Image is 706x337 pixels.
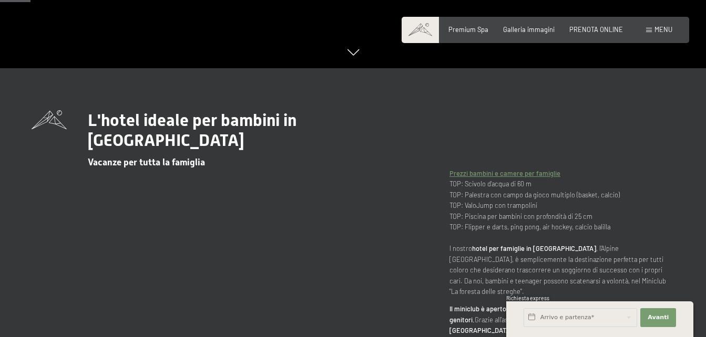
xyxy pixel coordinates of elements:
a: PRENOTA ONLINE [569,25,623,34]
strong: hotel per famiglie in [GEOGRAPHIC_DATA] [472,244,596,252]
span: Richiesta express [506,295,549,301]
span: Menu [654,25,672,34]
span: Vacanze per tutta la famiglia [88,157,205,167]
p: TOP: Scivolo d'acqua di 60 m TOP: Palestra con campo da gioco multiplo (basket, calcio) TOP: Valo... [449,168,674,297]
strong: Il miniclub è aperto tutto l'anno, tutti i giorni (accesso libero) per bambini e genitori. [449,304,671,323]
span: Avanti [648,313,669,322]
span: L'hotel ideale per bambini in [GEOGRAPHIC_DATA] [88,110,296,150]
button: Avanti [640,308,676,327]
a: Prezzi bambini e camere per famiglie [449,169,560,177]
a: Premium Spa [448,25,488,34]
a: Galleria immagini [503,25,555,34]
